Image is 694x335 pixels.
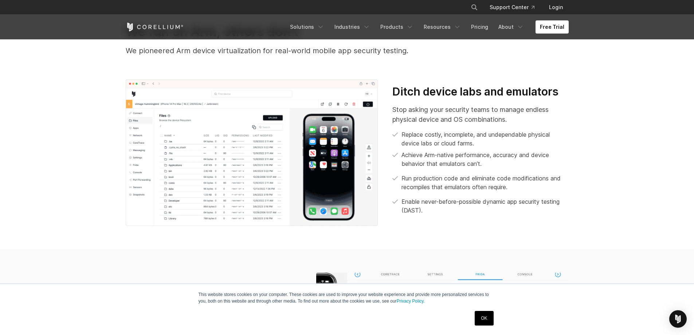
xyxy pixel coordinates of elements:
[484,1,540,14] a: Support Center
[669,310,687,328] div: Open Intercom Messenger
[462,1,569,14] div: Navigation Menu
[536,20,569,34] a: Free Trial
[543,1,569,14] a: Login
[126,23,184,31] a: Corellium Home
[392,105,568,124] p: Stop asking your security teams to manage endless physical device and OS combinations.
[376,20,418,34] a: Products
[401,197,568,215] p: Enable never-before-possible dynamic app security testing (DAST).
[286,20,329,34] a: Solutions
[199,291,496,304] p: This website stores cookies on your computer. These cookies are used to improve your website expe...
[330,20,375,34] a: Industries
[401,174,568,191] p: Run production code and eliminate code modifications and recompiles that emulators often require.
[401,130,568,148] p: Replace costly, incomplete, and undependable physical device labs or cloud farms.
[392,85,568,99] h3: Ditch device labs and emulators
[467,20,493,34] a: Pricing
[419,20,465,34] a: Resources
[126,45,569,56] p: We pioneered Arm device virtualization for real-world mobile app security testing.
[126,79,378,226] img: Dynamic app security testing (DSAT); iOS pentest
[468,1,481,14] button: Search
[286,20,569,34] div: Navigation Menu
[397,299,425,304] a: Privacy Policy.
[401,151,568,168] p: Achieve Arm-native performance, accuracy and device behavior that emulators can’t.
[475,311,493,326] a: OK
[494,20,528,34] a: About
